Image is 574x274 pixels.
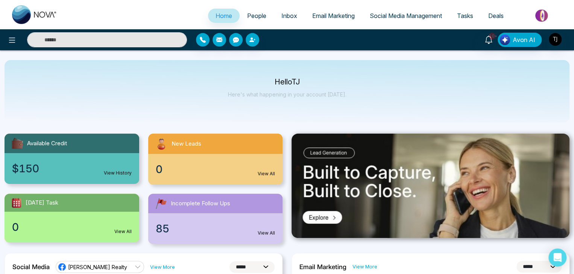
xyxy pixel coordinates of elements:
[449,9,481,23] a: Tasks
[258,230,275,236] a: View All
[299,263,346,271] h2: Email Marketing
[481,9,511,23] a: Deals
[489,33,495,39] span: 10+
[352,263,377,270] a: View More
[12,5,57,24] img: Nova CRM Logo
[154,137,169,151] img: newLeads.svg
[172,140,201,148] span: New Leads
[208,9,240,23] a: Home
[154,197,168,210] img: followUps.svg
[247,12,266,20] span: People
[281,12,297,20] span: Inbox
[488,12,504,20] span: Deals
[216,12,232,20] span: Home
[156,161,162,177] span: 0
[292,134,569,238] img: .
[228,91,346,98] p: Here's what happening in your account [DATE].
[548,248,566,266] div: Open Intercom Messenger
[114,228,132,235] a: View All
[240,9,274,23] a: People
[11,137,24,150] img: availableCredit.svg
[12,161,39,176] span: $150
[12,219,19,235] span: 0
[144,194,287,244] a: Incomplete Follow Ups85View All
[156,221,169,236] span: 85
[274,9,305,23] a: Inbox
[26,199,58,207] span: [DATE] Task
[144,134,287,185] a: New Leads0View All
[549,33,562,46] img: User Avatar
[228,79,346,85] p: Hello TJ
[150,263,175,271] a: View More
[258,170,275,177] a: View All
[515,7,569,24] img: Market-place.gif
[11,197,23,209] img: todayTask.svg
[498,33,542,47] button: Avon AI
[480,33,498,46] a: 10+
[362,9,449,23] a: Social Media Management
[27,139,67,148] span: Available Credit
[457,12,473,20] span: Tasks
[104,170,132,176] a: View History
[171,199,230,208] span: Incomplete Follow Ups
[312,12,355,20] span: Email Marketing
[68,263,127,271] span: [PERSON_NAME] Realty
[513,35,535,44] span: Avon AI
[305,9,362,23] a: Email Marketing
[12,263,50,271] h2: Social Media
[370,12,442,20] span: Social Media Management
[500,35,510,45] img: Lead Flow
